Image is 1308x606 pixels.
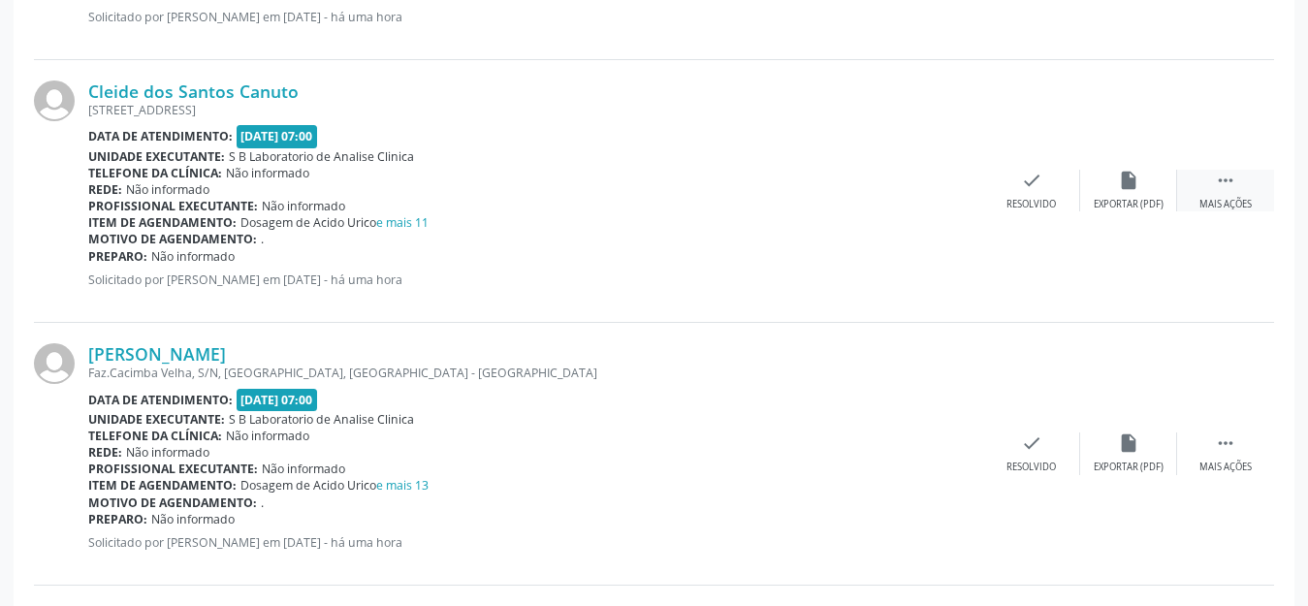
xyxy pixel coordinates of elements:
[240,214,429,231] span: Dosagem de Acido Urico
[88,9,692,25] p: Solicitado por [PERSON_NAME] em [DATE] - há uma hora
[1006,198,1056,211] div: Resolvido
[126,444,209,461] span: Não informado
[88,231,257,247] b: Motivo de agendamento:
[261,494,264,511] span: .
[1021,432,1042,454] i: check
[88,102,983,118] div: [STREET_ADDRESS]
[34,343,75,384] img: img
[34,80,75,121] img: img
[229,148,414,165] span: S B Laboratorio de Analise Clinica
[1118,170,1139,191] i: insert_drive_file
[1199,461,1252,474] div: Mais ações
[88,148,225,165] b: Unidade executante:
[1215,432,1236,454] i: 
[229,411,414,428] span: S B Laboratorio de Analise Clinica
[88,128,233,144] b: Data de atendimento:
[88,181,122,198] b: Rede:
[88,80,299,102] a: Cleide dos Santos Canuto
[88,165,222,181] b: Telefone da clínica:
[88,534,983,551] p: Solicitado por [PERSON_NAME] em [DATE] - há uma hora
[1215,170,1236,191] i: 
[88,365,983,381] div: Faz.Cacimba Velha, S/N, [GEOGRAPHIC_DATA], [GEOGRAPHIC_DATA] - [GEOGRAPHIC_DATA]
[1006,461,1056,474] div: Resolvido
[88,494,257,511] b: Motivo de agendamento:
[226,165,309,181] span: Não informado
[151,248,235,265] span: Não informado
[88,271,983,288] p: Solicitado por [PERSON_NAME] em [DATE] - há uma hora
[240,477,429,494] span: Dosagem de Acido Urico
[376,477,429,494] a: e mais 13
[237,389,318,411] span: [DATE] 07:00
[262,461,345,477] span: Não informado
[376,214,429,231] a: e mais 11
[1118,432,1139,454] i: insert_drive_file
[126,181,209,198] span: Não informado
[1094,461,1164,474] div: Exportar (PDF)
[88,343,226,365] a: [PERSON_NAME]
[1021,170,1042,191] i: check
[1094,198,1164,211] div: Exportar (PDF)
[262,198,345,214] span: Não informado
[88,248,147,265] b: Preparo:
[88,461,258,477] b: Profissional executante:
[88,444,122,461] b: Rede:
[88,198,258,214] b: Profissional executante:
[226,428,309,444] span: Não informado
[151,511,235,527] span: Não informado
[1199,198,1252,211] div: Mais ações
[88,392,233,408] b: Data de atendimento:
[88,214,237,231] b: Item de agendamento:
[237,125,318,147] span: [DATE] 07:00
[261,231,264,247] span: .
[88,411,225,428] b: Unidade executante:
[88,511,147,527] b: Preparo:
[88,477,237,494] b: Item de agendamento:
[88,428,222,444] b: Telefone da clínica:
